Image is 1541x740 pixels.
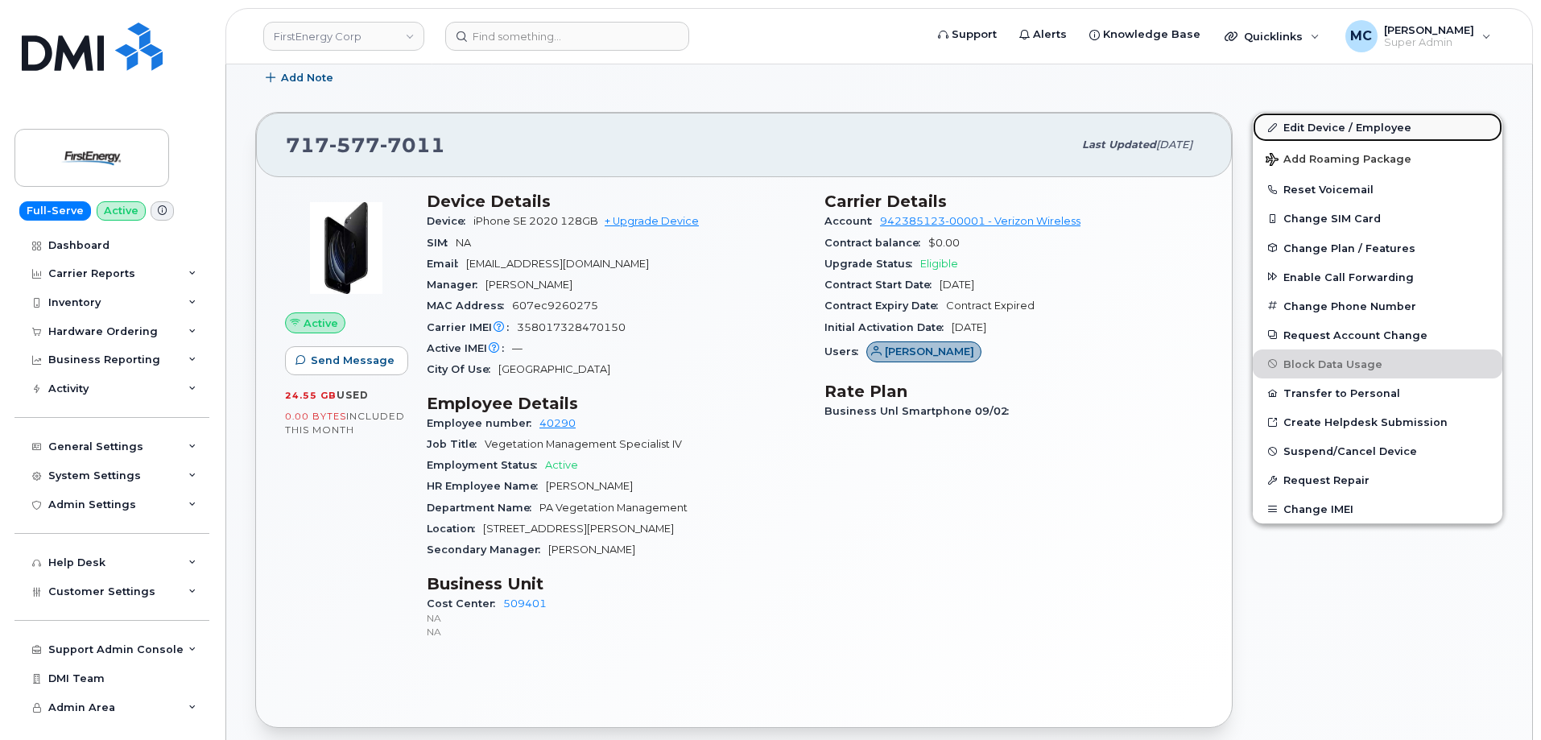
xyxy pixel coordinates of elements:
[329,133,380,157] span: 577
[427,502,539,514] span: Department Name
[285,390,337,401] span: 24.55 GB
[1266,153,1411,168] span: Add Roaming Package
[1283,445,1417,457] span: Suspend/Cancel Device
[940,279,974,291] span: [DATE]
[427,300,512,312] span: MAC Address
[281,70,333,85] span: Add Note
[427,459,545,471] span: Employment Status
[427,544,548,556] span: Secondary Manager
[427,438,485,450] span: Job Title
[485,438,682,450] span: Vegetation Management Specialist IV
[548,544,635,556] span: [PERSON_NAME]
[1082,138,1156,151] span: Last updated
[1350,27,1372,46] span: MC
[824,300,946,312] span: Contract Expiry Date
[880,215,1080,227] a: 942385123-00001 - Verizon Wireless
[498,363,610,375] span: [GEOGRAPHIC_DATA]
[1008,19,1078,51] a: Alerts
[427,321,517,333] span: Carrier IMEI
[1253,407,1502,436] a: Create Helpdesk Submission
[1213,20,1331,52] div: Quicklinks
[1253,175,1502,204] button: Reset Voicemail
[866,345,981,358] a: [PERSON_NAME]
[539,502,688,514] span: PA Vegetation Management
[824,345,866,358] span: Users
[304,316,338,331] span: Active
[1253,142,1502,175] button: Add Roaming Package
[545,459,578,471] span: Active
[824,405,1017,417] span: Business Unl Smartphone 09/02
[466,258,649,270] span: [EMAIL_ADDRESS][DOMAIN_NAME]
[1471,670,1529,728] iframe: Messenger Launcher
[427,192,805,211] h3: Device Details
[263,22,424,51] a: FirstEnergy Corp
[311,353,395,368] span: Send Message
[1334,20,1502,52] div: Marty Courter
[427,597,503,610] span: Cost Center
[824,258,920,270] span: Upgrade Status
[473,215,598,227] span: iPhone SE 2020 128GB
[920,258,958,270] span: Eligible
[427,417,539,429] span: Employee number
[824,382,1203,401] h3: Rate Plan
[298,200,395,296] img: image20231002-3703462-2fle3a.jpeg
[427,279,485,291] span: Manager
[885,344,974,359] span: [PERSON_NAME]
[824,215,880,227] span: Account
[546,480,633,492] span: [PERSON_NAME]
[1103,27,1200,43] span: Knowledge Base
[512,342,523,354] span: —
[1384,23,1474,36] span: [PERSON_NAME]
[427,394,805,413] h3: Employee Details
[952,321,986,333] span: [DATE]
[456,237,471,249] span: NA
[483,523,674,535] span: [STREET_ADDRESS][PERSON_NAME]
[485,279,572,291] span: [PERSON_NAME]
[946,300,1035,312] span: Contract Expired
[427,215,473,227] span: Device
[605,215,699,227] a: + Upgrade Device
[1253,494,1502,523] button: Change IMEI
[427,237,456,249] span: SIM
[427,611,805,625] p: NA
[1253,436,1502,465] button: Suspend/Cancel Device
[1283,271,1414,283] span: Enable Call Forwarding
[824,279,940,291] span: Contract Start Date
[255,64,347,93] button: Add Note
[427,363,498,375] span: City Of Use
[824,321,952,333] span: Initial Activation Date
[427,625,805,639] p: NA
[824,237,928,249] span: Contract balance
[427,258,466,270] span: Email
[1253,204,1502,233] button: Change SIM Card
[1078,19,1212,51] a: Knowledge Base
[427,342,512,354] span: Active IMEI
[1384,36,1474,49] span: Super Admin
[1253,320,1502,349] button: Request Account Change
[285,411,346,422] span: 0.00 Bytes
[1033,27,1067,43] span: Alerts
[517,321,626,333] span: 358017328470150
[445,22,689,51] input: Find something...
[337,389,369,401] span: used
[286,133,445,157] span: 717
[1253,291,1502,320] button: Change Phone Number
[1253,263,1502,291] button: Enable Call Forwarding
[927,19,1008,51] a: Support
[1283,242,1415,254] span: Change Plan / Features
[427,523,483,535] span: Location
[512,300,598,312] span: 607ec9260275
[539,417,576,429] a: 40290
[1253,113,1502,142] a: Edit Device / Employee
[503,597,547,610] a: 509401
[1253,378,1502,407] button: Transfer to Personal
[380,133,445,157] span: 7011
[427,480,546,492] span: HR Employee Name
[824,192,1203,211] h3: Carrier Details
[1244,30,1303,43] span: Quicklinks
[285,346,408,375] button: Send Message
[952,27,997,43] span: Support
[1156,138,1192,151] span: [DATE]
[427,574,805,593] h3: Business Unit
[1253,349,1502,378] button: Block Data Usage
